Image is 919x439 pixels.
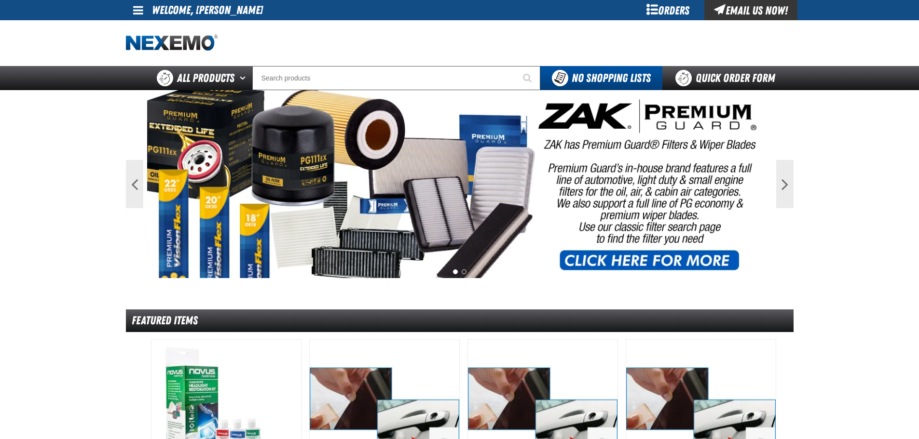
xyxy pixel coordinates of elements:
[462,269,466,274] button: 2 of 2
[572,71,651,85] span: No Shopping Lists
[147,90,772,278] img: PG Filters & Wipers
[516,66,540,90] button: Start Searching
[540,66,662,90] button: You do not have available Shopping Lists. Open to Create a New List
[252,66,540,90] input: Search
[126,160,143,208] button: Previous
[453,269,458,274] button: 1 of 2
[126,309,794,332] div: Featured Items
[776,160,794,208] button: Next
[126,35,218,52] img: Nexemo logo
[662,66,793,90] a: Quick Order Form
[177,69,234,87] span: All Products
[236,66,252,90] button: Open All Products pages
